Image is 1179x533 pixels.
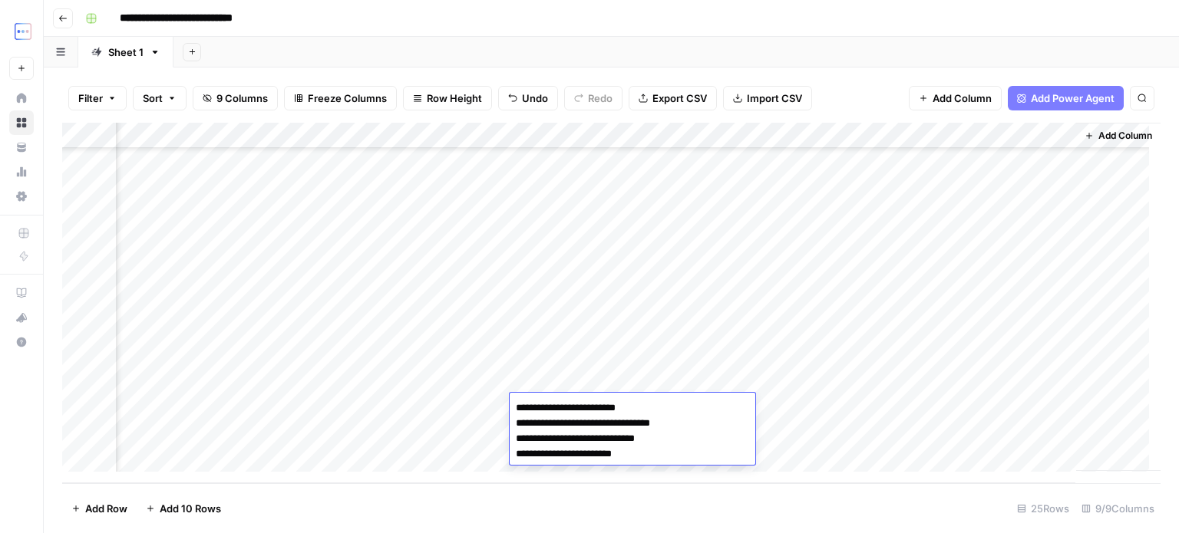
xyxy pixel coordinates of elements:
[9,110,34,135] a: Browse
[68,86,127,110] button: Filter
[1078,126,1158,146] button: Add Column
[403,86,492,110] button: Row Height
[564,86,623,110] button: Redo
[143,90,163,106] span: Sort
[9,330,34,354] button: Help + Support
[85,501,127,516] span: Add Row
[137,496,230,521] button: Add 10 Rows
[9,12,34,51] button: Workspace: TripleDart
[9,18,37,45] img: TripleDart Logo
[909,86,1002,110] button: Add Column
[78,90,103,106] span: Filter
[284,86,397,110] button: Freeze Columns
[160,501,221,516] span: Add 10 Rows
[1031,90,1115,106] span: Add Power Agent
[1008,86,1124,110] button: Add Power Agent
[9,305,34,330] button: What's new?
[747,90,802,106] span: Import CSV
[629,86,717,110] button: Export CSV
[9,86,34,110] a: Home
[193,86,278,110] button: 9 Columns
[308,90,387,106] span: Freeze Columns
[9,184,34,209] a: Settings
[133,86,187,110] button: Sort
[588,90,613,106] span: Redo
[652,90,707,106] span: Export CSV
[9,160,34,184] a: Usage
[9,281,34,305] a: AirOps Academy
[1075,496,1161,521] div: 9/9 Columns
[78,37,173,67] a: Sheet 1
[1098,129,1152,143] span: Add Column
[933,90,992,106] span: Add Column
[723,86,812,110] button: Import CSV
[427,90,482,106] span: Row Height
[62,496,137,521] button: Add Row
[522,90,548,106] span: Undo
[498,86,558,110] button: Undo
[10,306,33,329] div: What's new?
[108,44,144,60] div: Sheet 1
[216,90,268,106] span: 9 Columns
[9,135,34,160] a: Your Data
[1011,496,1075,521] div: 25 Rows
